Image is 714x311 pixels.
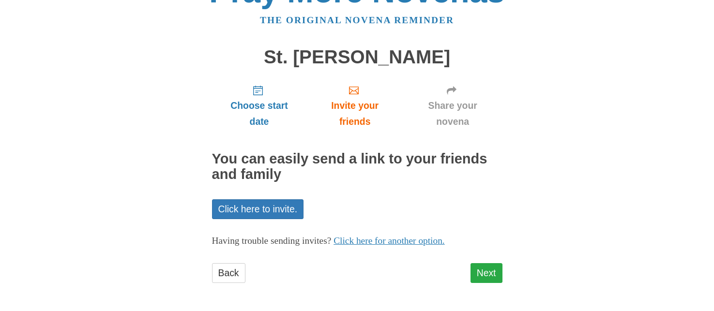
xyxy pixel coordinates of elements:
[316,98,393,130] span: Invite your friends
[413,98,493,130] span: Share your novena
[222,98,297,130] span: Choose start date
[212,236,332,246] span: Having trouble sending invites?
[471,263,502,283] a: Next
[306,77,403,134] a: Invite your friends
[403,77,502,134] a: Share your novena
[212,151,502,182] h2: You can easily send a link to your friends and family
[334,236,445,246] a: Click here for another option.
[212,263,245,283] a: Back
[212,77,307,134] a: Choose start date
[260,15,454,25] a: The original novena reminder
[212,47,502,68] h1: St. [PERSON_NAME]
[212,199,304,219] a: Click here to invite.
